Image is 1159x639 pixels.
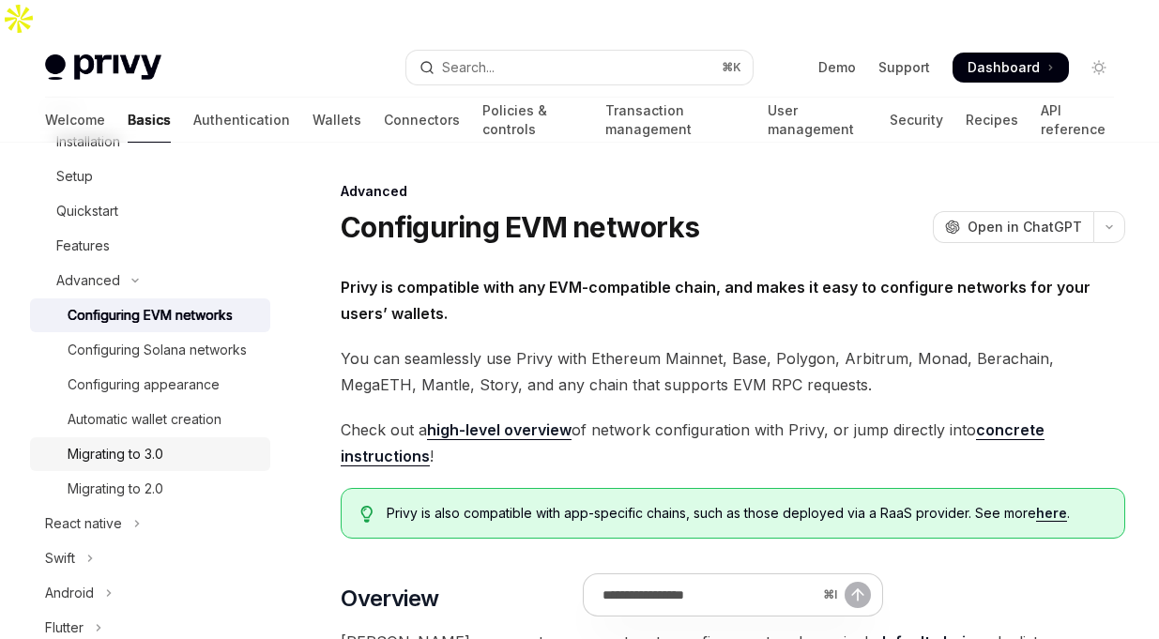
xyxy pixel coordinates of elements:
a: Setup [30,160,270,193]
a: Security [890,98,943,143]
button: Toggle Advanced section [30,264,270,297]
div: Configuring Solana networks [68,339,247,361]
a: Quickstart [30,194,270,228]
div: Migrating to 3.0 [68,443,163,465]
span: Check out a of network configuration with Privy, or jump directly into ! [341,417,1125,469]
div: Android [45,582,94,604]
input: Ask a question... [602,574,816,616]
div: Migrating to 2.0 [68,478,163,500]
a: Configuring Solana networks [30,333,270,367]
a: Recipes [966,98,1018,143]
div: Swift [45,547,75,570]
a: high-level overview [427,420,572,440]
a: Migrating to 3.0 [30,437,270,471]
span: ⌘ K [722,60,741,75]
button: Toggle Android section [30,576,270,610]
a: Configuring appearance [30,368,270,402]
a: User management [768,98,867,143]
a: here [1036,505,1067,522]
span: Dashboard [968,58,1040,77]
h1: Configuring EVM networks [341,210,699,244]
button: Send message [845,582,871,608]
a: Features [30,229,270,263]
strong: Privy is compatible with any EVM-compatible chain, and makes it easy to configure networks for yo... [341,278,1090,323]
div: Features [56,235,110,257]
a: Wallets [313,98,361,143]
div: Advanced [56,269,120,292]
a: Demo [818,58,856,77]
div: Configuring EVM networks [68,304,233,327]
button: Toggle React native section [30,507,270,540]
div: Quickstart [56,200,118,222]
a: Dashboard [953,53,1069,83]
button: Open in ChatGPT [933,211,1093,243]
div: React native [45,512,122,535]
span: Open in ChatGPT [968,218,1082,236]
a: Connectors [384,98,460,143]
a: Configuring EVM networks [30,298,270,332]
a: Transaction management [605,98,745,143]
a: Support [878,58,930,77]
a: Policies & controls [482,98,583,143]
button: Toggle Swift section [30,541,270,575]
a: Basics [128,98,171,143]
button: Open search [406,51,753,84]
a: Welcome [45,98,105,143]
a: Migrating to 2.0 [30,472,270,506]
div: Configuring appearance [68,373,220,396]
div: Advanced [341,182,1125,201]
svg: Tip [360,506,374,523]
a: Automatic wallet creation [30,403,270,436]
span: You can seamlessly use Privy with Ethereum Mainnet, Base, Polygon, Arbitrum, Monad, Berachain, Me... [341,345,1125,398]
span: Privy is also compatible with app-specific chains, such as those deployed via a RaaS provider. Se... [387,504,1106,523]
a: Authentication [193,98,290,143]
div: Search... [442,56,495,79]
div: Setup [56,165,93,188]
button: Toggle dark mode [1084,53,1114,83]
img: light logo [45,54,161,81]
div: Flutter [45,616,84,639]
a: API reference [1041,98,1114,143]
div: Automatic wallet creation [68,408,221,431]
